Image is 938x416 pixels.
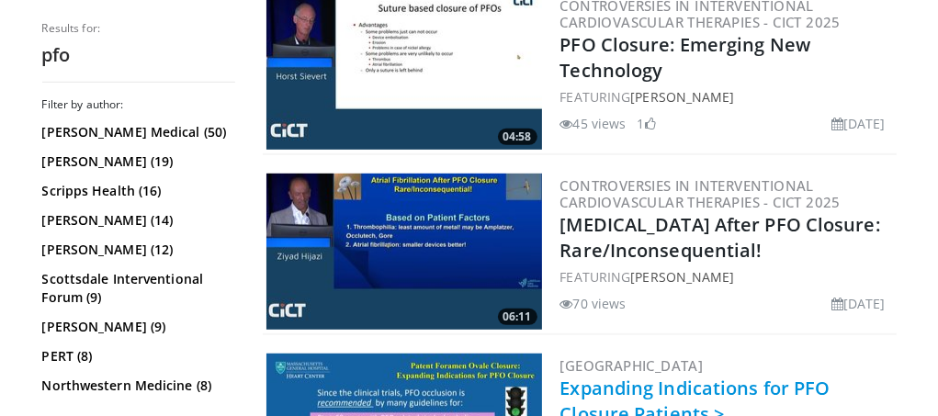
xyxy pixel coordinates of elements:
img: b12321c9-7372-4907-bd3a-2be7b94a278d.300x170_q85_crop-smart_upscale.jpg [266,174,542,330]
a: PERT (8) [42,347,231,365]
li: 70 views [560,294,627,313]
h3: Filter by author: [42,97,235,112]
li: [DATE] [831,114,886,133]
li: [DATE] [831,294,886,313]
a: [PERSON_NAME] [630,88,734,106]
div: FEATURING [560,87,893,107]
li: 1 [638,114,656,133]
h2: pfo [42,43,235,67]
a: [PERSON_NAME] (12) [42,241,231,259]
a: [PERSON_NAME] [630,268,734,286]
a: Northwestern Medicine (8) [42,377,231,395]
a: Scottsdale Interventional Forum (9) [42,270,231,307]
div: FEATURING [560,267,893,287]
a: Scripps Health (16) [42,182,231,200]
span: 06:11 [498,309,537,325]
a: [PERSON_NAME] (14) [42,211,231,230]
a: [PERSON_NAME] Medical (50) [42,123,231,141]
a: [GEOGRAPHIC_DATA] [560,356,704,375]
span: 04:58 [498,129,537,145]
a: Controversies in Interventional Cardiovascular Therapies - CICT 2025 [560,176,841,211]
a: PFO Closure: Emerging New Technology [560,32,811,83]
a: [PERSON_NAME] (19) [42,152,231,171]
p: Results for: [42,21,235,36]
a: 06:11 [266,174,542,330]
a: [MEDICAL_DATA] After PFO Closure: Rare/Inconsequential! [560,212,880,263]
li: 45 views [560,114,627,133]
a: [PERSON_NAME] (9) [42,318,231,336]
